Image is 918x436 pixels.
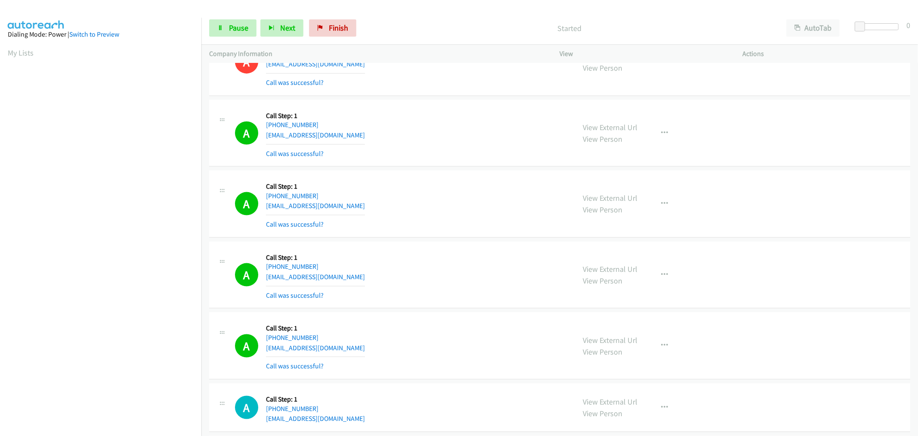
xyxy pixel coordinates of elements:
[583,335,638,345] a: View External Url
[368,22,771,34] p: Started
[266,273,365,281] a: [EMAIL_ADDRESS][DOMAIN_NAME]
[266,60,365,68] a: [EMAIL_ADDRESS][DOMAIN_NAME]
[266,220,324,228] a: Call was successful?
[583,134,623,144] a: View Person
[266,262,318,271] a: [PHONE_NUMBER]
[266,131,365,139] a: [EMAIL_ADDRESS][DOMAIN_NAME]
[266,192,318,200] a: [PHONE_NUMBER]
[266,362,324,370] a: Call was successful?
[266,344,365,352] a: [EMAIL_ADDRESS][DOMAIN_NAME]
[906,19,910,31] div: 0
[235,263,258,287] h1: A
[266,324,365,333] h5: Call Step: 1
[266,149,324,158] a: Call was successful?
[8,48,34,58] a: My Lists
[583,408,623,418] a: View Person
[329,23,348,33] span: Finish
[266,333,318,342] a: [PHONE_NUMBER]
[743,49,910,59] p: Actions
[235,396,258,419] h1: A
[266,202,365,210] a: [EMAIL_ADDRESS][DOMAIN_NAME]
[235,121,258,145] h1: A
[266,405,318,413] a: [PHONE_NUMBER]
[583,63,623,73] a: View Person
[583,276,623,286] a: View Person
[209,49,544,59] p: Company Information
[583,347,623,357] a: View Person
[309,19,356,37] a: Finish
[560,49,727,59] p: View
[235,334,258,358] h1: A
[266,253,365,262] h5: Call Step: 1
[583,264,638,274] a: View External Url
[583,205,623,215] a: View Person
[583,193,638,203] a: View External Url
[266,291,324,299] a: Call was successful?
[786,19,840,37] button: AutoTab
[266,78,324,87] a: Call was successful?
[209,19,257,37] a: Pause
[266,395,365,404] h5: Call Step: 1
[266,112,365,120] h5: Call Step: 1
[583,122,638,132] a: View External Url
[229,23,248,33] span: Pause
[8,29,194,40] div: Dialing Mode: Power |
[266,182,365,191] h5: Call Step: 1
[235,192,258,215] h1: A
[69,30,119,38] a: Switch to Preview
[260,19,303,37] button: Next
[583,397,638,407] a: View External Url
[859,23,899,30] div: Delay between calls (in seconds)
[280,23,295,33] span: Next
[266,121,318,129] a: [PHONE_NUMBER]
[266,414,365,423] a: [EMAIL_ADDRESS][DOMAIN_NAME]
